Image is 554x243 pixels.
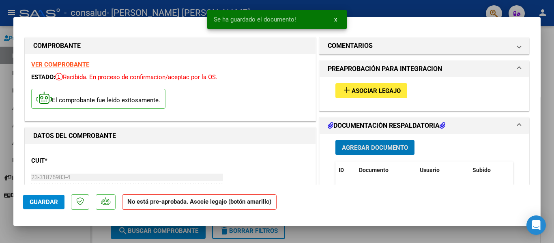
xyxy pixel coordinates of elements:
[469,161,510,179] datatable-header-cell: Subido
[526,215,546,235] div: Open Intercom Messenger
[352,87,401,95] span: Asociar Legajo
[214,15,296,24] span: Se ha guardado el documento!
[420,167,440,173] span: Usuario
[31,61,89,68] a: VER COMPROBANTE
[122,194,277,210] strong: No está pre-aprobada. Asocie legajo (botón amarillo)
[335,140,414,155] button: Agregar Documento
[320,61,529,77] mat-expansion-panel-header: PREAPROBACIÓN PARA INTEGRACION
[359,167,389,173] span: Documento
[328,121,445,131] h1: DOCUMENTACIÓN RESPALDATORIA
[334,16,337,23] span: x
[30,198,58,206] span: Guardar
[55,73,217,81] span: Recibida. En proceso de confirmacion/aceptac por la OS.
[328,12,344,27] button: x
[23,195,64,209] button: Guardar
[33,42,81,49] strong: COMPROBANTE
[31,89,165,109] p: El comprobante fue leído exitosamente.
[320,38,529,54] mat-expansion-panel-header: COMENTARIOS
[31,156,115,166] p: CUIT
[339,167,344,173] span: ID
[335,83,407,98] button: Asociar Legajo
[342,144,408,151] span: Agregar Documento
[320,118,529,134] mat-expansion-panel-header: DOCUMENTACIÓN RESPALDATORIA
[342,85,352,95] mat-icon: add
[510,161,550,179] datatable-header-cell: Acción
[33,132,116,140] strong: DATOS DEL COMPROBANTE
[328,64,442,74] h1: PREAPROBACIÓN PARA INTEGRACION
[328,41,373,51] h1: COMENTARIOS
[335,161,356,179] datatable-header-cell: ID
[320,77,529,111] div: PREAPROBACIÓN PARA INTEGRACION
[472,167,491,173] span: Subido
[31,73,55,81] span: ESTADO:
[417,161,469,179] datatable-header-cell: Usuario
[356,161,417,179] datatable-header-cell: Documento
